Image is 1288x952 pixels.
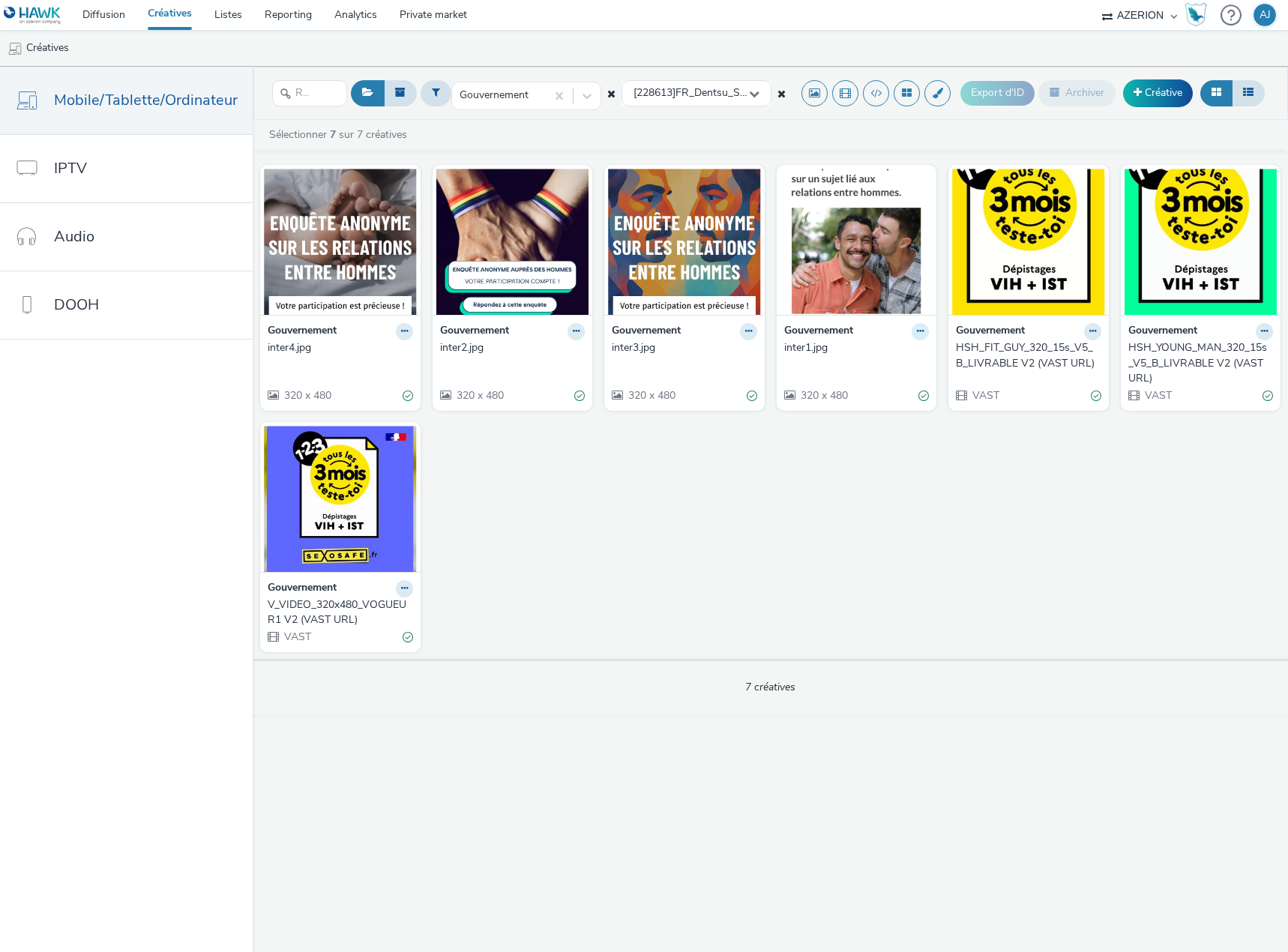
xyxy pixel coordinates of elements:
[956,340,1101,371] a: HSH_FIT_GUY_320_15s_V5_B_LIVRABLE V2 (VAST URL)
[1200,80,1233,106] button: Grille
[784,340,924,355] div: inter1.jpg
[283,630,311,644] span: VAST
[440,323,509,340] strong: Gouvernement
[54,157,87,179] span: IPTV
[952,169,1105,315] img: HSH_FIT_GUY_320_15s_V5_B_LIVRABLE V2 (VAST URL) visual
[799,388,848,403] span: 320 x 480
[745,680,795,694] span: 7 créatives
[1143,388,1172,403] span: VAST
[54,226,94,247] span: Audio
[1128,340,1268,386] div: HSH_YOUNG_MAN_320_15s_V5_B_LIVRABLE V2 (VAST URL)
[574,388,585,403] div: Valide
[264,169,417,315] img: inter4.jpg visual
[1128,340,1274,386] a: HSH_YOUNG_MAN_320_15s_V5_B_LIVRABLE V2 (VAST URL)
[268,323,337,340] strong: Gouvernement
[971,388,999,403] span: VAST
[1185,3,1213,27] a: Hawk Academy
[268,340,407,355] div: inter4.jpg
[956,323,1025,340] strong: Gouvernement
[960,81,1035,105] button: Export d'ID
[7,41,22,56] img: mobile
[268,127,413,142] a: Sélectionner sur 7 créatives
[956,340,1095,371] div: HSH_FIT_GUY_320_15s_V5_B_LIVRABLE V2 (VAST URL)
[455,388,504,403] span: 320 x 480
[283,388,331,403] span: 320 x 480
[608,169,761,315] img: inter3.jpg visual
[4,6,61,25] img: undefined Logo
[440,340,580,355] div: inter2.jpg
[403,388,413,403] div: Valide
[330,127,336,142] strong: 7
[627,388,675,403] span: 320 x 480
[268,340,413,355] a: inter4.jpg
[54,89,238,111] span: Mobile/Tablette/Ordinateur
[1128,323,1197,340] strong: Gouvernement
[440,340,586,355] a: inter2.jpg
[780,169,933,315] img: inter1.jpg visual
[784,340,930,355] a: inter1.jpg
[1091,388,1101,403] div: Valide
[784,323,853,340] strong: Gouvernement
[918,388,929,403] div: Valide
[1260,4,1271,26] div: AJ
[1125,169,1278,315] img: HSH_YOUNG_MAN_320_15s_V5_B_LIVRABLE V2 (VAST URL) visual
[403,629,413,645] div: Valide
[1038,80,1116,106] button: Archiver
[612,340,751,355] div: inter3.jpg
[268,597,407,628] div: V_VIDEO_320x480_VOGUEUR1 V2 (VAST URL)
[612,340,757,355] a: inter3.jpg
[612,323,681,340] strong: Gouvernement
[436,169,589,315] img: inter2.jpg visual
[264,426,417,572] img: V_VIDEO_320x480_VOGUEUR1 V2 (VAST URL) visual
[268,597,413,628] a: V_VIDEO_320x480_VOGUEUR1 V2 (VAST URL)
[1123,79,1193,106] a: Créative
[634,87,749,100] span: [228613]FR_Dentsu_SPF_Sexosafe_HSH_CPM_GRINDR_Interstitiel_12€CPM_SeptOct_2025_3100€
[54,294,99,316] span: DOOH
[272,80,347,106] input: Rechercher...
[1232,80,1265,106] button: Liste
[1263,388,1273,403] div: Valide
[747,388,757,403] div: Valide
[268,580,337,597] strong: Gouvernement
[1185,3,1207,27] img: Hawk Academy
